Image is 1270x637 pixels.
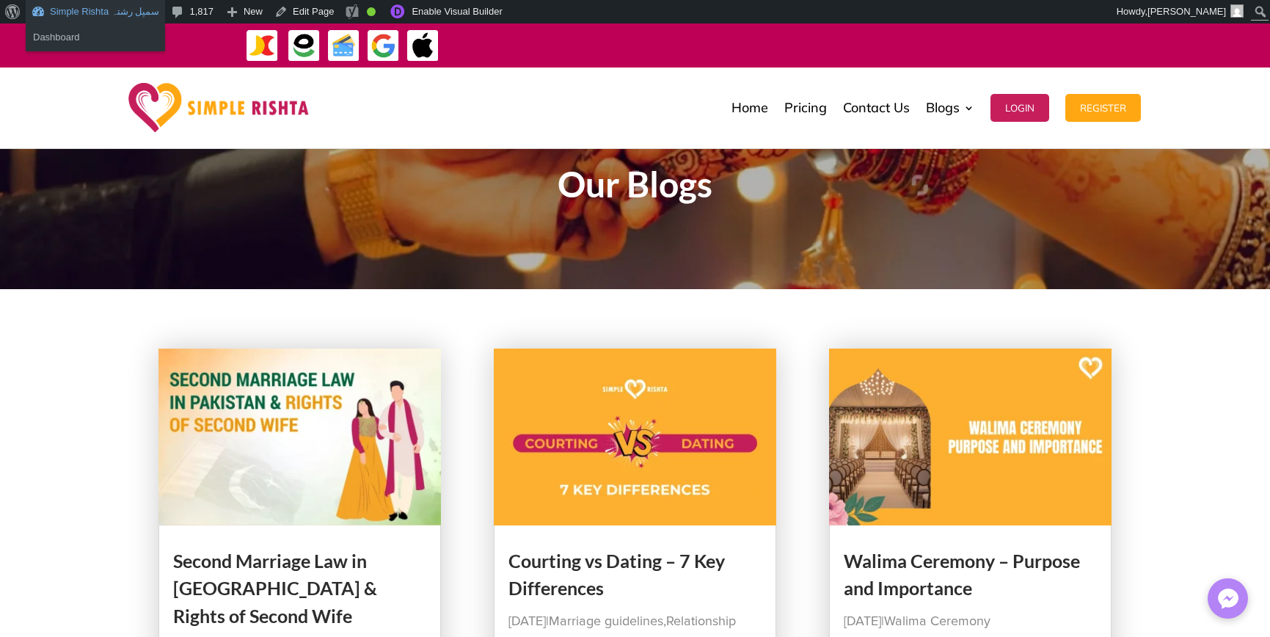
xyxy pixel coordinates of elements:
a: Register [1065,71,1141,145]
img: ApplePay-icon [406,29,439,62]
span: [DATE] [508,615,546,628]
a: Courting vs Dating – 7 Key Differences [508,550,725,600]
img: Courting vs Dating – 7 Key Differences [494,349,777,525]
button: Register [1065,94,1141,122]
div: Good [367,7,376,16]
img: EasyPaisa-icon [288,29,321,62]
a: Contact Us [843,71,910,145]
a: Home [731,71,768,145]
img: JazzCash-icon [246,29,279,62]
img: Credit Cards [327,29,360,62]
p: | [844,610,1098,633]
a: Second Marriage Law in [GEOGRAPHIC_DATA] & Rights of Second Wife [173,550,377,627]
span: [PERSON_NAME] [1147,6,1226,17]
img: Messenger [1214,584,1243,614]
a: Walima Ceremony – Purpose and Importance [844,550,1080,600]
ul: Simple Rishta سمپل رشتہ [26,23,165,51]
h1: Our Blogs [239,167,1032,209]
button: Login [990,94,1049,122]
a: Dashboard [26,28,165,47]
img: Walima Ceremony – Purpose and Importance [829,349,1112,525]
span: [DATE] [844,615,881,628]
a: Marriage guidelines [549,615,663,628]
a: Blogs [926,71,974,145]
a: Pricing [784,71,827,145]
img: Second Marriage Law in Pakistan & Rights of Second Wife [158,349,442,525]
img: GooglePay-icon [367,29,400,62]
a: Walima Ceremony [884,615,990,628]
a: Login [990,71,1049,145]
